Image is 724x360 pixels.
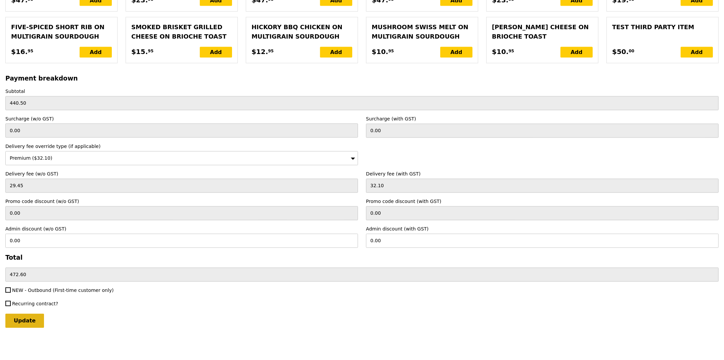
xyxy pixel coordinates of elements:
h3: Payment breakdown [5,75,719,82]
input: Update [5,314,44,328]
label: Surcharge (with GST) [366,115,719,122]
span: 95 [28,48,33,54]
span: 95 [148,48,153,54]
div: Add [80,47,112,57]
label: Admin discount (w/o GST) [5,225,358,232]
span: 95 [388,48,394,54]
span: $10. [372,47,388,57]
div: [PERSON_NAME] Cheese on Brioche Toast [492,22,593,41]
label: Promo code discount (w/o GST) [5,198,358,205]
span: 95 [268,48,274,54]
span: 00 [629,48,634,54]
label: Surcharge (w/o GST) [5,115,358,122]
div: Add [560,47,593,57]
label: Delivery fee (with GST) [366,170,719,177]
span: $12. [252,47,268,57]
label: Delivery fee override type (if applicable) [5,143,358,150]
div: Add [440,47,472,57]
label: Promo code discount (with GST) [366,198,719,205]
span: Premium ($32.10) [10,155,52,161]
input: NEW - Outbound (First-time customer only) [5,287,11,293]
input: Recurring contract? [5,301,11,306]
span: Recurring contract? [12,301,58,306]
div: Test third party item [612,22,713,32]
span: $15. [131,47,148,57]
span: 95 [508,48,514,54]
label: Subtotal [5,88,719,95]
div: Mushroom Swiss Melt on Multigrain Sourdough [372,22,472,41]
div: Add [320,47,352,57]
label: Admin discount (with GST) [366,225,719,232]
label: Delivery fee (w/o GST) [5,170,358,177]
h3: Total [5,254,719,261]
div: Five‑spiced Short Rib on Multigrain Sourdough [11,22,112,41]
span: NEW - Outbound (First-time customer only) [12,288,114,293]
div: Smoked Brisket Grilled Cheese on Brioche Toast [131,22,232,41]
div: Hickory BBQ Chicken on Multigrain Sourdough [252,22,352,41]
div: Add [200,47,232,57]
div: Add [681,47,713,57]
span: $50. [612,47,629,57]
span: $10. [492,47,508,57]
span: $16. [11,47,28,57]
